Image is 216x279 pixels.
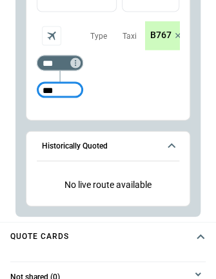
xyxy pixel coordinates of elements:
span: Aircraft selection [42,26,61,45]
p: No live route available [37,169,179,200]
button: Historically Quoted [37,131,179,161]
p: B767 [150,30,172,41]
div: Too short [37,82,83,98]
h6: Historically Quoted [42,141,108,150]
div: Too short [37,55,83,70]
div: scrollable content [145,21,179,50]
div: Historically Quoted [37,169,179,200]
h4: Quote cards [10,233,69,239]
p: Taxi [123,30,137,41]
p: Type [90,30,107,41]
